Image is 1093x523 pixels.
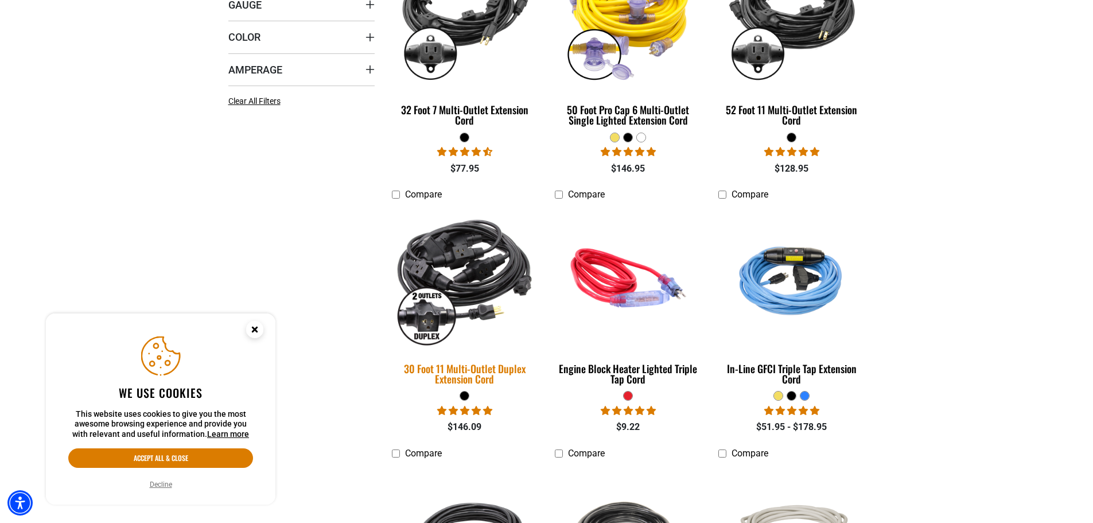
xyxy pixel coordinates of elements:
summary: Color [228,21,375,53]
div: In-Line GFCI Triple Tap Extension Cord [718,363,865,384]
a: This website uses cookies to give you the most awesome browsing experience and provide you with r... [207,429,249,439]
div: 30 Foot 11 Multi-Outlet Duplex Extension Cord [392,363,538,384]
div: $146.95 [555,162,701,176]
span: 4.71 stars [437,146,492,157]
div: 50 Foot Pro Cap 6 Multi-Outlet Single Lighted Extension Cord [555,104,701,125]
div: $77.95 [392,162,538,176]
a: black 30 Foot 11 Multi-Outlet Duplex Extension Cord [392,206,538,391]
div: Accessibility Menu [7,490,33,516]
div: $146.09 [392,420,538,434]
span: Clear All Filters [228,96,281,106]
img: Light Blue [719,211,864,343]
a: Clear All Filters [228,95,285,107]
span: Compare [568,448,605,459]
span: Color [228,30,260,44]
div: $51.95 - $178.95 [718,420,865,434]
span: Compare [732,189,768,200]
span: 5.00 stars [437,405,492,416]
div: $9.22 [555,420,701,434]
button: Decline [146,479,176,490]
button: Close this option [234,313,275,349]
div: 32 Foot 7 Multi-Outlet Extension Cord [392,104,538,125]
h2: We use cookies [68,385,253,400]
span: 5.00 stars [764,405,819,416]
p: This website uses cookies to give you the most awesome browsing experience and provide you with r... [68,409,253,440]
span: Compare [405,189,442,200]
a: Light Blue In-Line GFCI Triple Tap Extension Cord [718,206,865,391]
div: Engine Block Heater Lighted Triple Tap Cord [555,363,701,384]
div: $128.95 [718,162,865,176]
span: Compare [732,448,768,459]
div: 52 Foot 11 Multi-Outlet Extension Cord [718,104,865,125]
span: Amperage [228,63,282,76]
img: red [556,211,701,343]
span: 5.00 stars [601,405,656,416]
aside: Cookie Consent [46,313,275,505]
span: 4.95 stars [764,146,819,157]
span: 4.80 stars [601,146,656,157]
a: red Engine Block Heater Lighted Triple Tap Cord [555,206,701,391]
span: Compare [568,189,605,200]
img: black [384,204,545,351]
button: Accept all & close [68,448,253,468]
span: Compare [405,448,442,459]
summary: Amperage [228,53,375,86]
